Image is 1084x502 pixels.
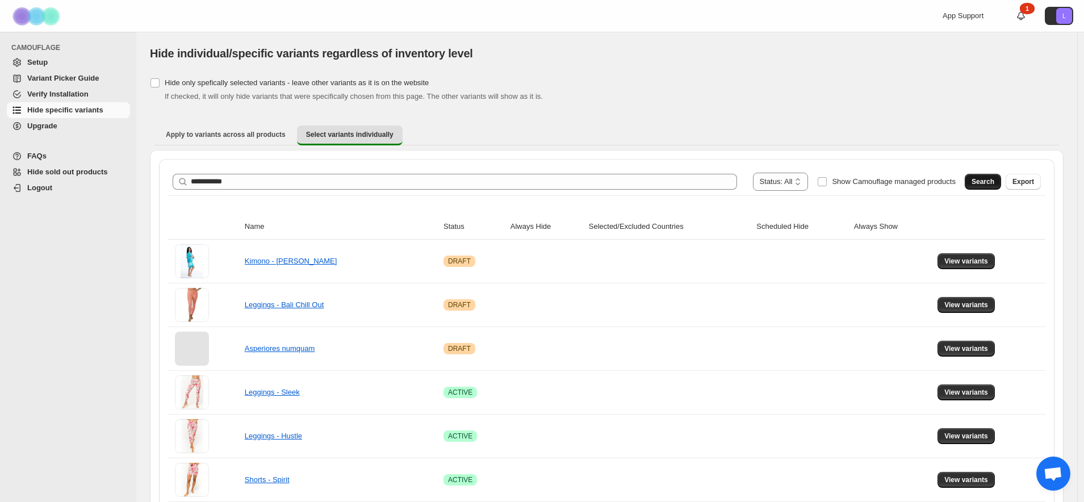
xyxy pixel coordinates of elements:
[440,214,507,240] th: Status
[7,164,130,180] a: Hide sold out products
[972,177,994,186] span: Search
[245,432,302,440] a: Leggings - Hustle
[245,475,290,484] a: Shorts - Spirit
[1020,3,1035,14] div: 1
[944,344,988,353] span: View variants
[306,130,394,139] span: Select variants individually
[7,118,130,134] a: Upgrade
[27,106,103,114] span: Hide specific variants
[448,432,472,441] span: ACTIVE
[7,86,130,102] a: Verify Installation
[937,428,995,444] button: View variants
[165,78,429,87] span: Hide only spefically selected variants - leave other variants as it is on the website
[937,341,995,357] button: View variants
[944,432,988,441] span: View variants
[1012,177,1034,186] span: Export
[832,177,956,186] span: Show Camouflage managed products
[245,388,300,396] a: Leggings - Sleek
[245,344,315,353] a: Asperiores numquam
[297,125,403,145] button: Select variants individually
[245,257,337,265] a: Kimono - [PERSON_NAME]
[448,388,472,397] span: ACTIVE
[1062,12,1066,19] text: L
[166,130,286,139] span: Apply to variants across all products
[944,475,988,484] span: View variants
[27,183,52,192] span: Logout
[9,1,66,32] img: Camouflage
[7,70,130,86] a: Variant Picker Guide
[7,180,130,196] a: Logout
[27,168,108,176] span: Hide sold out products
[507,214,585,240] th: Always Hide
[165,92,543,101] span: If checked, it will only hide variants that were specifically chosen from this page. The other va...
[27,74,99,82] span: Variant Picker Guide
[11,43,131,52] span: CAMOUFLAGE
[448,475,472,484] span: ACTIVE
[944,388,988,397] span: View variants
[1036,457,1070,491] a: Open chat
[241,214,440,240] th: Name
[1015,10,1027,22] a: 1
[1056,8,1072,24] span: Avatar with initials L
[27,90,89,98] span: Verify Installation
[7,148,130,164] a: FAQs
[943,11,983,20] span: App Support
[937,472,995,488] button: View variants
[27,58,48,66] span: Setup
[965,174,1001,190] button: Search
[937,297,995,313] button: View variants
[448,344,471,353] span: DRAFT
[7,55,130,70] a: Setup
[585,214,754,240] th: Selected/Excluded Countries
[1045,7,1073,25] button: Avatar with initials L
[448,257,471,266] span: DRAFT
[448,300,471,309] span: DRAFT
[27,122,57,130] span: Upgrade
[851,214,935,240] th: Always Show
[937,253,995,269] button: View variants
[1006,174,1041,190] button: Export
[937,384,995,400] button: View variants
[245,300,324,309] a: Leggings - Bali Chill Out
[157,125,295,144] button: Apply to variants across all products
[944,257,988,266] span: View variants
[753,214,850,240] th: Scheduled Hide
[7,102,130,118] a: Hide specific variants
[150,47,473,60] span: Hide individual/specific variants regardless of inventory level
[944,300,988,309] span: View variants
[27,152,47,160] span: FAQs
